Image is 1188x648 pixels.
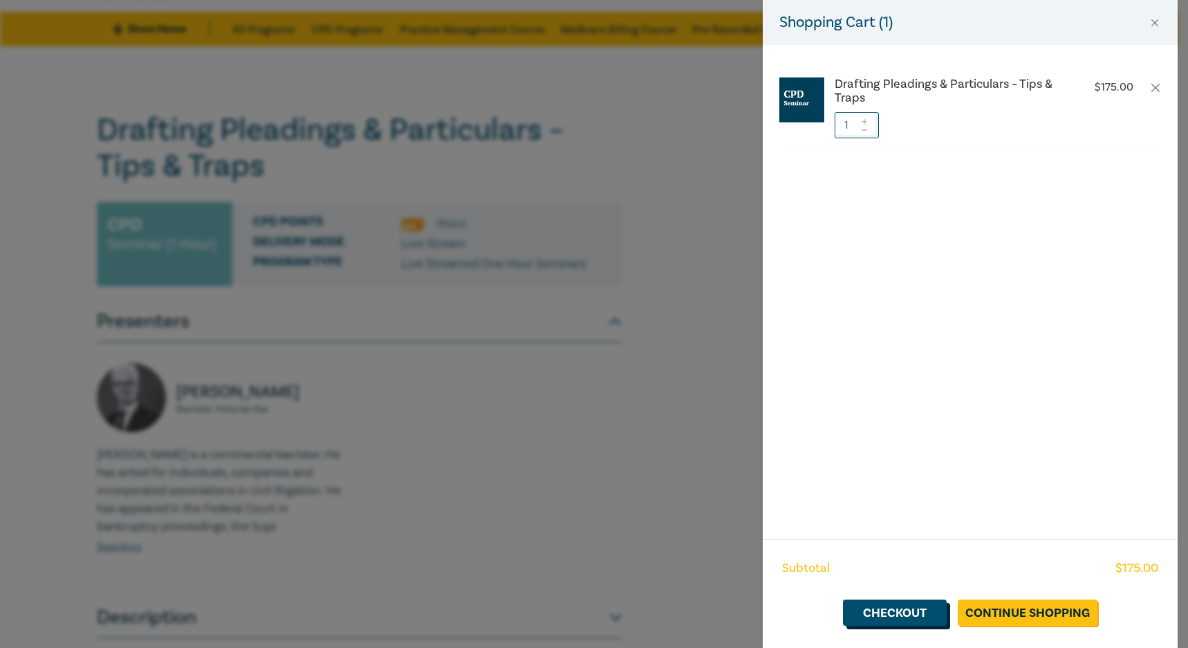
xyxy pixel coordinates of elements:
a: Checkout [843,600,947,626]
img: CPD%20Seminar.jpg [779,77,824,122]
span: Subtotal [782,559,830,577]
h5: Shopping Cart ( 1 ) [779,11,893,34]
input: 1 [835,112,879,138]
p: $ 175.00 [1095,81,1133,94]
a: Continue Shopping [958,600,1097,626]
span: $ 175.00 [1115,559,1158,577]
button: Close [1149,17,1161,29]
a: Drafting Pleadings & Particulars – Tips & Traps [835,77,1064,105]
